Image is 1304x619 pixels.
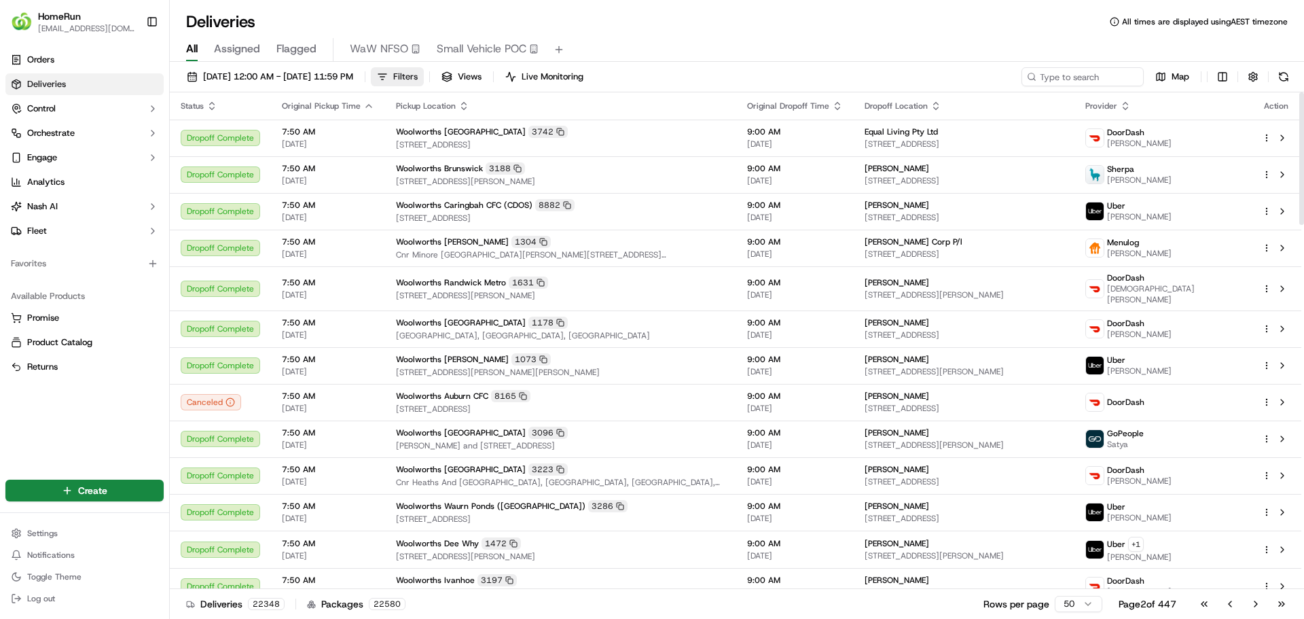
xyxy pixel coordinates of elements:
span: [DATE] [282,513,374,524]
span: 7:50 AM [282,427,374,438]
span: 9:00 AM [747,538,843,549]
button: Nash AI [5,196,164,217]
span: [STREET_ADDRESS][PERSON_NAME][PERSON_NAME] [396,367,725,378]
span: [DATE] [282,440,374,450]
span: Returns [27,361,58,373]
img: justeat_logo.png [1086,239,1104,257]
button: Returns [5,356,164,378]
img: gopeople_logo.png [1086,430,1104,448]
span: Uber [1107,355,1125,366]
span: Fleet [27,225,47,237]
img: uber-new-logo.jpeg [1086,357,1104,374]
a: Product Catalog [11,336,158,349]
span: [DATE] [747,403,843,414]
div: Deliveries [186,597,285,611]
span: Settings [27,528,58,539]
span: 7:50 AM [282,538,374,549]
span: [DATE] [747,289,843,300]
span: [STREET_ADDRESS] [396,404,725,414]
span: All [186,41,198,57]
a: 💻API Documentation [109,192,223,216]
button: Canceled [181,394,241,410]
span: [PERSON_NAME] [865,501,929,512]
img: doordash_logo_v2.png [1086,129,1104,147]
span: Original Dropoff Time [747,101,829,111]
span: Toggle Theme [27,571,81,582]
span: DoorDash [1107,465,1144,476]
div: 3742 [528,126,568,138]
input: Got a question? Start typing here... [35,88,244,102]
img: uber-new-logo.jpeg [1086,202,1104,220]
span: Map [1172,71,1189,83]
span: [DATE] [747,440,843,450]
span: 9:00 AM [747,200,843,211]
span: [STREET_ADDRESS][PERSON_NAME] [396,176,725,187]
span: 7:50 AM [282,501,374,512]
button: Toggle Theme [5,567,164,586]
div: 3197 [477,574,517,586]
span: 7:50 AM [282,464,374,475]
span: Menulog [1107,237,1139,248]
span: [STREET_ADDRESS] [865,330,1063,340]
span: Cnr Heaths And [GEOGRAPHIC_DATA], [GEOGRAPHIC_DATA], [GEOGRAPHIC_DATA], [GEOGRAPHIC_DATA] [396,477,725,488]
span: Cnr Minore [GEOGRAPHIC_DATA][PERSON_NAME][STREET_ADDRESS][PERSON_NAME][GEOGRAPHIC_DATA] [396,249,725,260]
span: Pickup Location [396,101,456,111]
span: Woolworths Dee Why [396,538,479,549]
button: Refresh [1274,67,1293,86]
span: [PERSON_NAME] [1107,586,1172,597]
span: Assigned [214,41,260,57]
img: doordash_logo_v2.png [1086,578,1104,595]
span: [STREET_ADDRESS] [865,212,1063,223]
span: 7:50 AM [282,575,374,586]
a: Powered byPylon [96,230,164,241]
span: Flagged [276,41,316,57]
span: [DATE] [747,330,843,340]
span: 9:00 AM [747,464,843,475]
span: [PERSON_NAME] [1107,138,1172,149]
div: 8882 [535,199,575,211]
span: [STREET_ADDRESS][PERSON_NAME] [396,290,725,301]
span: [DATE] [282,249,374,260]
img: doordash_logo_v2.png [1086,320,1104,338]
span: [PERSON_NAME] [1107,211,1172,222]
span: [PERSON_NAME] [865,427,929,438]
span: Product Catalog [27,336,92,349]
img: Nash [14,14,41,41]
span: [STREET_ADDRESS] [865,403,1063,414]
span: [PERSON_NAME] [1107,248,1172,259]
span: Woolworths Randwick Metro [396,277,506,288]
span: 7:50 AM [282,236,374,247]
span: [PERSON_NAME] [865,575,929,586]
span: Woolworths [GEOGRAPHIC_DATA] [396,464,526,475]
div: Favorites [5,253,164,275]
span: [STREET_ADDRESS] [865,587,1063,598]
span: 9:00 AM [747,236,843,247]
button: Log out [5,589,164,608]
span: [PERSON_NAME] [1107,366,1172,376]
span: 9:00 AM [747,126,843,137]
span: [PERSON_NAME] [1107,329,1172,340]
span: Dropoff Location [865,101,928,111]
span: WaW NFSO [350,41,408,57]
span: Woolworths Brunswick [396,163,483,174]
span: DoorDash [1107,397,1144,408]
span: Nash AI [27,200,58,213]
button: Promise [5,307,164,329]
p: Rows per page [983,597,1049,611]
div: 3188 [486,162,525,175]
span: Status [181,101,204,111]
span: [DATE] [282,212,374,223]
a: 📗Knowledge Base [8,192,109,216]
span: Woolworths [GEOGRAPHIC_DATA] [396,317,526,328]
span: [PERSON_NAME] [865,200,929,211]
span: Woolworths Ivanhoe [396,575,475,586]
span: 7:50 AM [282,391,374,402]
button: Notifications [5,546,164,565]
div: Start new chat [46,130,223,143]
div: Packages [307,597,405,611]
div: 3096 [528,427,568,439]
span: [PERSON_NAME] [865,163,929,174]
div: Action [1262,101,1290,111]
span: Engage [27,152,57,164]
span: Equal Living Pty Ltd [865,126,938,137]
